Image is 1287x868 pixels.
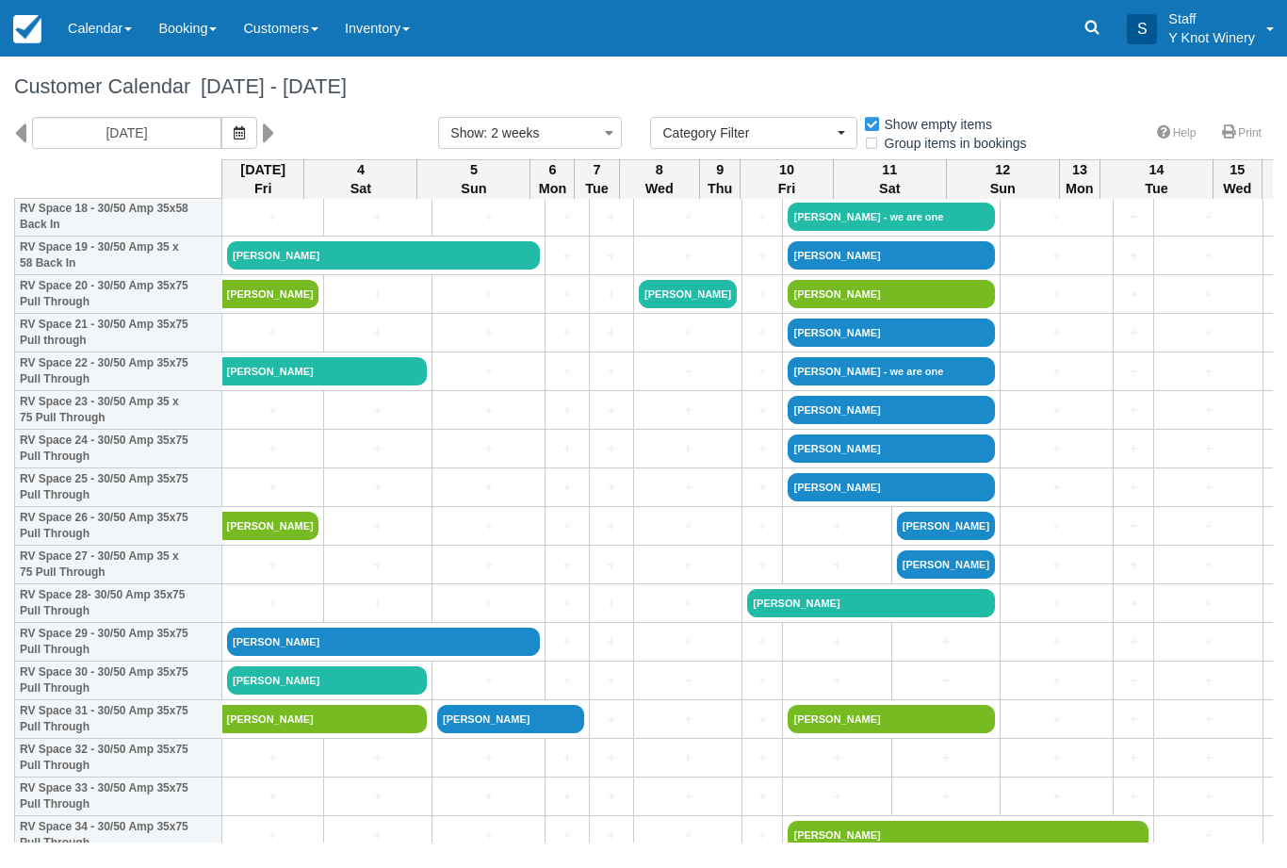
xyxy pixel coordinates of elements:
a: + [227,748,318,768]
a: + [1159,478,1257,498]
a: + [550,285,584,304]
a: + [550,594,584,614]
a: [PERSON_NAME] [437,705,584,733]
a: + [1005,555,1108,575]
a: + [1159,710,1257,729]
h1: Customer Calendar [14,75,1273,98]
a: + [329,787,427,807]
a: [PERSON_NAME] [788,434,995,463]
a: + [1005,285,1108,304]
th: 6 Mon [530,159,575,199]
a: [PERSON_NAME] [227,241,540,270]
a: + [1159,362,1257,382]
a: + [1005,516,1108,536]
a: + [1159,787,1257,807]
th: [DATE] Fri [222,159,304,199]
a: Print [1211,120,1273,147]
a: [PERSON_NAME] [788,396,995,424]
a: + [1005,710,1108,729]
a: + [329,207,427,227]
a: + [1118,594,1149,614]
a: + [595,246,628,266]
a: + [639,478,737,498]
span: : 2 weeks [483,125,539,140]
p: Y Knot Winery [1168,28,1255,47]
a: + [1159,439,1257,459]
a: + [1005,748,1108,768]
a: + [1005,632,1108,652]
a: + [747,748,777,768]
label: Show empty items [863,110,1004,139]
a: [PERSON_NAME] [897,550,995,579]
a: + [1118,710,1149,729]
th: RV Space 29 - 30/50 Amp 35x75 Pull Through [15,623,222,662]
a: + [747,285,777,304]
a: + [1005,323,1108,343]
a: + [227,439,318,459]
a: + [595,671,628,691]
a: + [1159,671,1257,691]
a: + [747,439,777,459]
a: + [437,207,540,227]
a: + [227,478,318,498]
a: + [1159,401,1257,420]
th: RV Space 27 - 30/50 Amp 35 x 75 Pull Through [15,546,222,584]
a: + [747,516,777,536]
th: RV Space 23 - 30/50 Amp 35 x 75 Pull Through [15,391,222,430]
a: + [1005,787,1108,807]
a: + [227,826,318,845]
a: + [437,362,540,382]
th: RV Space 26 - 30/50 Amp 35x75 Pull Through [15,507,222,546]
a: + [1118,439,1149,459]
a: + [639,246,737,266]
th: RV Space 30 - 30/50 Amp 35x75 Pull Through [15,662,222,700]
th: 9 Thu [700,159,741,199]
a: + [1159,285,1257,304]
a: + [329,401,427,420]
a: + [595,594,628,614]
a: + [639,710,737,729]
a: + [747,323,777,343]
a: + [595,401,628,420]
div: S [1127,14,1157,44]
a: [PERSON_NAME] - we are one [788,203,995,231]
a: + [227,594,318,614]
th: 11 Sat [833,159,946,199]
th: 4 Sat [304,159,417,199]
a: + [897,748,995,768]
th: 7 Tue [575,159,619,199]
a: + [897,632,995,652]
a: + [747,246,777,266]
a: + [595,478,628,498]
a: + [550,555,584,575]
a: + [639,632,737,652]
a: + [639,207,737,227]
a: + [788,787,886,807]
a: + [788,748,886,768]
span: Category Filter [662,123,833,142]
a: + [788,671,886,691]
a: [PERSON_NAME] [222,705,428,733]
a: + [437,748,540,768]
a: [PERSON_NAME] [747,589,995,617]
a: + [788,632,886,652]
a: + [550,787,584,807]
a: + [639,439,737,459]
a: + [639,362,737,382]
a: [PERSON_NAME] [222,512,318,540]
a: + [1118,246,1149,266]
a: + [437,787,540,807]
a: [PERSON_NAME] [227,628,540,656]
a: + [1118,516,1149,536]
a: + [595,439,628,459]
a: + [1159,323,1257,343]
a: + [1118,671,1149,691]
a: + [747,478,777,498]
a: + [437,323,540,343]
a: + [595,555,628,575]
a: [PERSON_NAME] [788,241,995,270]
a: + [227,323,318,343]
a: + [1005,594,1108,614]
a: + [639,401,737,420]
th: 12 Sun [946,159,1059,199]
